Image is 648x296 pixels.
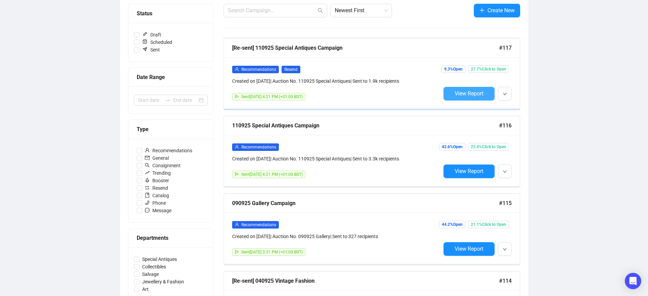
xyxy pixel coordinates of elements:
span: send [235,172,239,176]
span: #117 [499,44,512,52]
span: user [145,148,150,153]
span: Sent [DATE] 4:21 PM (+01:00 BST) [241,94,303,99]
span: user [235,145,239,149]
a: 090925 Gallery Campaign#115userRecommendationsCreated on [DATE]| Auction No. 090925 Gallery| Sent... [224,193,520,264]
span: down [503,247,507,251]
span: send [235,250,239,254]
input: Start date [138,96,162,104]
div: Date Range [137,73,205,81]
div: [Re-sent] 110925 Special Antiques Campaign [232,44,499,52]
span: rocket [145,178,150,183]
div: Status [137,9,205,18]
span: 9.3% Open [441,65,465,73]
button: Create New [474,4,520,17]
span: retweet [145,185,150,190]
span: Booster [142,177,172,184]
div: Created on [DATE] | Auction No. 090925 Gallery | Sent to 327 recipients [232,233,441,240]
span: Catalog [142,192,172,199]
div: 090925 Gallery Campaign [232,199,499,207]
div: Open Intercom Messenger [625,273,641,289]
span: View Report [455,90,483,97]
span: Message [142,207,174,214]
span: Trending [142,169,174,177]
button: View Report [443,165,495,178]
input: Search Campaign... [228,6,316,15]
span: Newest First [335,4,388,17]
span: General [142,154,171,162]
span: Sent [DATE] 4:21 PM (+01:00 BST) [241,172,303,177]
span: Collectibles [139,263,169,270]
span: View Report [455,246,483,252]
span: Resend [282,66,300,73]
div: Type [137,125,205,134]
span: book [145,193,150,198]
span: plus [479,7,485,13]
span: Recommendations [241,145,276,150]
span: Special Antiques [139,255,180,263]
span: Recommendations [142,147,195,154]
span: Scheduled [139,38,175,46]
span: Create New [487,6,515,15]
span: down [503,92,507,96]
span: user [235,222,239,227]
span: Phone [142,199,169,207]
span: Art [139,285,151,293]
span: user [235,67,239,71]
span: #116 [499,121,512,130]
span: Salvage [139,270,162,278]
span: View Report [455,168,483,174]
span: swap-right [165,97,170,103]
span: 21.1% Click to Open [468,221,509,228]
div: Created on [DATE] | Auction No. 110925 Special Antiques | Sent to 3.3k recipients [232,155,441,162]
button: View Report [443,242,495,256]
span: Draft [139,31,164,38]
span: 44.2% Open [439,221,465,228]
div: Departments [137,234,205,242]
span: 27.7% Click to Open [468,65,509,73]
span: Consignment [142,162,183,169]
span: Recommendations [241,222,276,227]
button: View Report [443,87,495,100]
span: message [145,208,150,213]
span: send [235,94,239,98]
a: [Re-sent] 110925 Special Antiques Campaign#117userRecommendationsResendCreated on [DATE]| Auction... [224,38,520,109]
span: #115 [499,199,512,207]
span: phone [145,200,150,205]
span: #114 [499,277,512,285]
a: 110925 Special Antiques Campaign#116userRecommendationsCreated on [DATE]| Auction No. 110925 Spec... [224,116,520,187]
span: mail [145,155,150,160]
span: Sent [DATE] 3:31 PM (+01:00 BST) [241,250,303,254]
span: Sent [139,46,163,53]
div: 110925 Special Antiques Campaign [232,121,499,130]
span: Recommendations [241,67,276,72]
div: Created on [DATE] | Auction No. 110925 Special Antiques | Sent to 1.9k recipients [232,77,441,85]
span: search [318,8,323,13]
span: 22.4% Click to Open [468,143,509,151]
span: down [503,170,507,174]
span: 42.6% Open [439,143,465,151]
span: Jewellery & Fashion [139,278,187,285]
div: [Re-sent] 040925 Vintage Fashion [232,277,499,285]
span: rise [145,170,150,175]
span: Resend [142,184,171,192]
span: to [165,97,170,103]
span: search [145,163,150,168]
input: End date [173,96,197,104]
